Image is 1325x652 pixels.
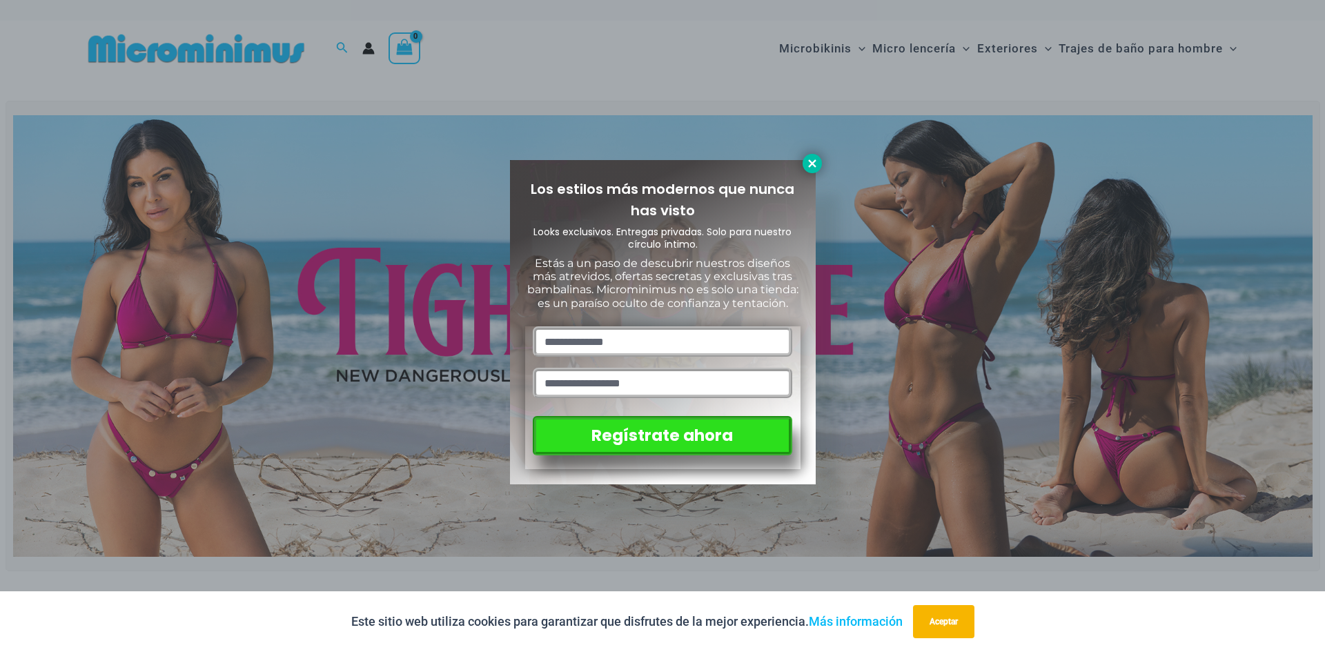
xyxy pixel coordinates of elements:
font: Los estilos más modernos que nunca has visto [531,179,794,220]
font: Estás a un paso de descubrir nuestros diseños más atrevidos, ofertas secretas y exclusivas tras b... [527,257,798,310]
font: Este sitio web utiliza cookies para garantizar que disfrutes de la mejor experiencia. [351,614,809,629]
button: Regístrate ahora [533,416,792,455]
font: Aceptar [930,617,958,626]
button: Aceptar [913,605,974,638]
font: Regístrate ahora [591,424,733,446]
font: Looks exclusivos. Entregas privadas. Solo para nuestro círculo íntimo. [533,225,792,251]
button: Cerca [803,154,822,173]
a: Más información [809,614,903,629]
